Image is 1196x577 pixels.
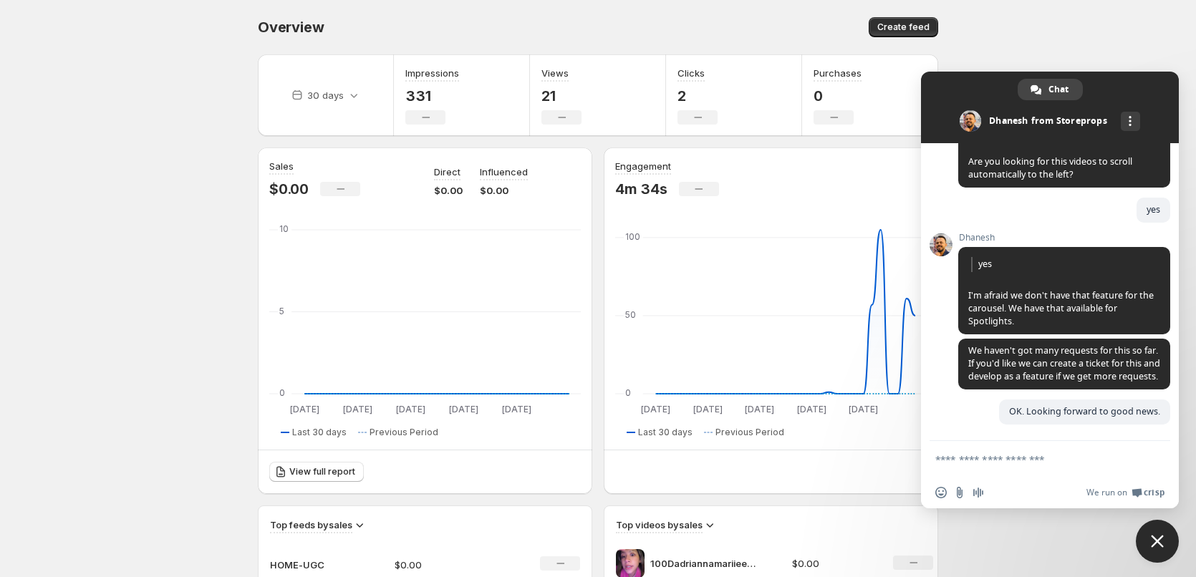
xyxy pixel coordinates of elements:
[968,344,1160,382] span: We haven't got many requests for this so far. If you'd like we can create a ticket for this and d...
[650,556,758,571] p: 100Dadriannamariiee2025912
[258,19,324,36] span: Overview
[877,21,930,33] span: Create feed
[615,159,671,173] h3: Engagement
[279,306,284,316] text: 5
[968,257,1160,327] span: I'm afraid we don't have that feature for the carousel. We have that available for Spotlights.
[541,87,582,105] p: 21
[973,487,984,498] span: Audio message
[625,231,640,242] text: 100
[480,165,528,179] p: Influenced
[814,87,862,105] p: 0
[958,233,1170,243] span: Dhanesh
[270,558,342,572] p: HOME-UGC
[405,87,459,105] p: 331
[307,88,344,102] p: 30 days
[641,404,670,414] text: [DATE]
[480,183,528,198] p: $0.00
[279,223,289,234] text: 10
[968,130,1132,180] span: Thank you for sharing. Are you looking for this videos to scroll automatically to the left?
[745,404,774,414] text: [DATE]
[971,257,1157,272] span: yes
[677,87,718,105] p: 2
[615,180,667,198] p: 4m 34s
[693,404,723,414] text: [DATE]
[715,427,784,438] span: Previous Period
[289,466,355,477] span: View full report
[343,404,372,414] text: [DATE]
[405,66,459,80] h3: Impressions
[434,165,460,179] p: Direct
[449,404,478,414] text: [DATE]
[792,556,877,571] p: $0.00
[797,404,826,414] text: [DATE]
[1086,487,1164,498] a: We run onCrisp
[814,66,862,80] h3: Purchases
[1121,112,1140,131] div: More channels
[434,183,463,198] p: $0.00
[279,387,285,398] text: 0
[395,558,496,572] p: $0.00
[1009,405,1160,417] span: OK. Looking forward to good news.
[935,487,947,498] span: Insert an emoji
[616,518,703,532] h3: Top videos by sales
[292,427,347,438] span: Last 30 days
[290,404,319,414] text: [DATE]
[1018,79,1083,100] div: Chat
[1144,487,1164,498] span: Crisp
[1147,203,1160,215] span: yes
[935,453,1133,466] textarea: Compose your message...
[1086,487,1127,498] span: We run on
[269,159,294,173] h3: Sales
[677,66,705,80] h3: Clicks
[1136,520,1179,563] div: Close chat
[541,66,569,80] h3: Views
[396,404,425,414] text: [DATE]
[270,518,352,532] h3: Top feeds by sales
[869,17,938,37] button: Create feed
[954,487,965,498] span: Send a file
[849,404,878,414] text: [DATE]
[269,462,364,482] a: View full report
[625,387,631,398] text: 0
[502,404,531,414] text: [DATE]
[370,427,438,438] span: Previous Period
[1048,79,1069,100] span: Chat
[269,180,309,198] p: $0.00
[625,309,636,320] text: 50
[638,427,693,438] span: Last 30 days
